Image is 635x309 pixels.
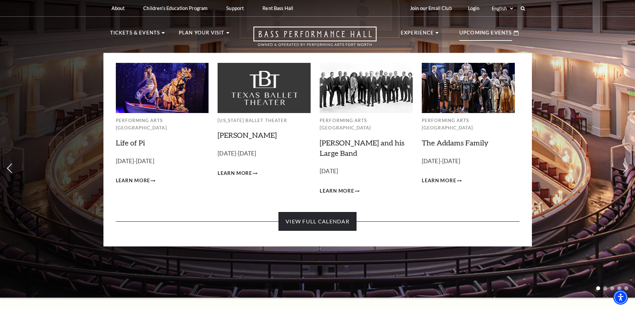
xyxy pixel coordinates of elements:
[111,5,125,11] p: About
[422,177,462,185] a: Learn More The Addams Family
[490,5,514,12] select: Select:
[116,177,156,185] a: Learn More Life of Pi
[218,117,311,124] p: [US_STATE] Ballet Theater
[422,63,515,113] img: Performing Arts Fort Worth
[116,177,150,185] span: Learn More
[218,63,311,113] img: Texas Ballet Theater
[226,5,244,11] p: Support
[422,177,456,185] span: Learn More
[613,290,628,305] div: Accessibility Menu
[320,117,413,132] p: Performing Arts [GEOGRAPHIC_DATA]
[143,5,208,11] p: Children's Education Program
[422,138,488,147] a: The Addams Family
[116,117,209,132] p: Performing Arts [GEOGRAPHIC_DATA]
[262,5,293,11] p: Rent Bass Hall
[110,29,160,41] p: Tickets & Events
[218,169,252,178] span: Learn More
[116,138,145,147] a: Life of Pi
[320,167,413,176] p: [DATE]
[279,212,356,231] a: View Full Calendar
[320,187,354,195] span: Learn More
[459,29,512,41] p: Upcoming Events
[116,63,209,113] img: Performing Arts Fort Worth
[218,130,277,139] a: [PERSON_NAME]
[422,117,515,132] p: Performing Arts [GEOGRAPHIC_DATA]
[218,149,311,159] p: [DATE]-[DATE]
[401,29,434,41] p: Experience
[179,29,225,41] p: Plan Your Visit
[422,157,515,166] p: [DATE]-[DATE]
[320,138,404,158] a: [PERSON_NAME] and his Large Band
[320,63,413,113] img: Performing Arts Fort Worth
[116,157,209,166] p: [DATE]-[DATE]
[229,26,401,53] a: Open this option
[218,169,257,178] a: Learn More Peter Pan
[320,187,360,195] a: Learn More Lyle Lovett and his Large Band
